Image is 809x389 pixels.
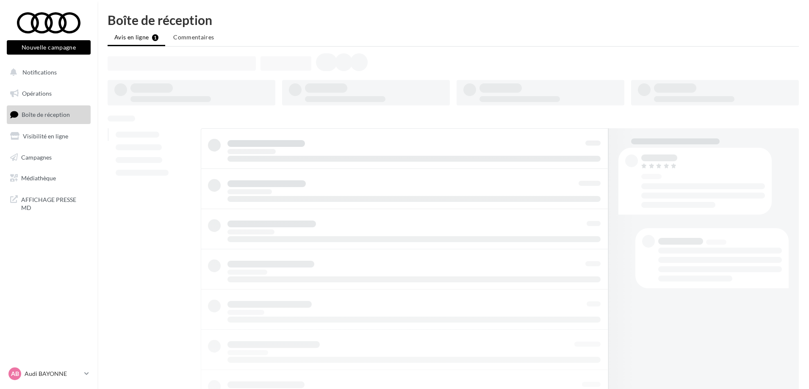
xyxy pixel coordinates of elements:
[5,85,92,102] a: Opérations
[5,105,92,124] a: Boîte de réception
[22,111,70,118] span: Boîte de réception
[25,370,81,378] p: Audi BAYONNE
[5,190,92,215] a: AFFICHAGE PRESSE MD
[21,194,87,212] span: AFFICHAGE PRESSE MD
[5,63,89,81] button: Notifications
[108,14,799,26] div: Boîte de réception
[21,153,52,160] span: Campagnes
[5,149,92,166] a: Campagnes
[23,132,68,140] span: Visibilité en ligne
[5,127,92,145] a: Visibilité en ligne
[173,33,214,41] span: Commentaires
[21,174,56,182] span: Médiathèque
[22,90,52,97] span: Opérations
[22,69,57,76] span: Notifications
[7,40,91,55] button: Nouvelle campagne
[11,370,19,378] span: AB
[5,169,92,187] a: Médiathèque
[7,366,91,382] a: AB Audi BAYONNE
